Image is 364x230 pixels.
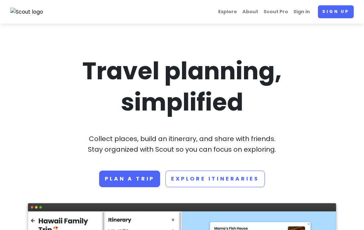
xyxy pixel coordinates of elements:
p: Collect places, build an itinerary, and share with friends. Stay organized with Scout so you can ... [28,133,336,155]
h1: Travel planning, simplified [28,55,336,117]
a: About [240,5,261,18]
a: Sign in [291,5,313,18]
a: Explore Itineraries [165,171,265,187]
img: Scout logo [10,8,43,16]
a: Sign up [318,5,354,18]
a: Plan a trip [99,171,160,187]
a: Explore [215,5,240,18]
a: Scout Pro [261,5,291,18]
